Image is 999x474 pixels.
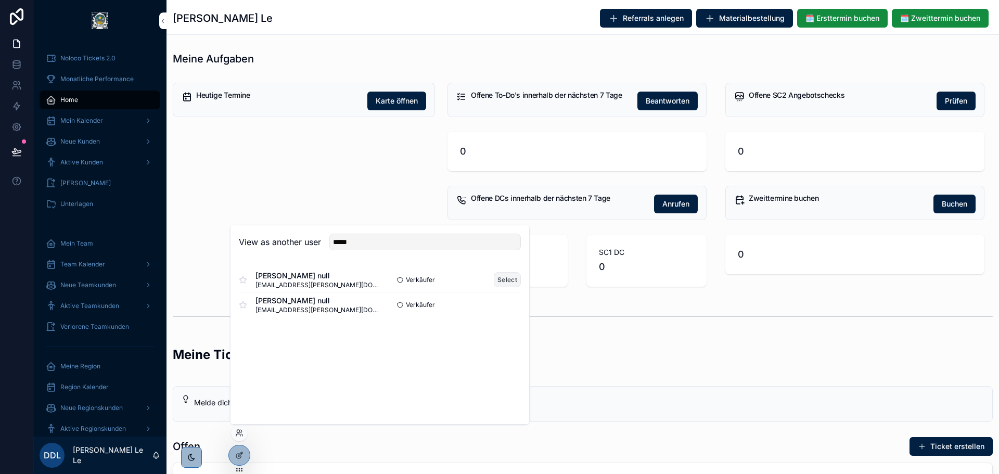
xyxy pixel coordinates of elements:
span: 0 [738,144,972,159]
span: Mein Team [60,239,93,248]
p: [PERSON_NAME] Le Le [73,445,152,466]
a: Neue Teamkunden [40,276,160,294]
a: Unterlagen [40,195,160,213]
p: Melde dich hier für an Sales Ops und in DealDriver [194,397,984,409]
span: Mein Kalender [60,117,103,125]
span: 0 [738,247,972,262]
button: Beantworten [637,92,698,110]
a: Home [40,91,160,109]
a: Monatliche Performance [40,70,160,88]
h5: Offene DCs innerhalb der nächsten 7 Tage [471,195,646,202]
span: Neue Kunden [60,137,100,146]
span: [PERSON_NAME] null [255,296,380,306]
span: Team Kalender [60,260,105,268]
a: Region Kalender [40,378,160,396]
span: [EMAIL_ADDRESS][PERSON_NAME][DOMAIN_NAME] [255,281,380,289]
a: Neue Regionskunden [40,399,160,417]
span: Neue Teamkunden [60,281,116,289]
span: 🗓️ Ersttermin buchen [805,13,879,23]
span: [PERSON_NAME] null [255,271,380,281]
span: [EMAIL_ADDRESS][PERSON_NAME][DOMAIN_NAME] [255,306,380,314]
span: Aktive Teamkunden [60,302,119,310]
span: Prüfen [945,96,967,106]
h1: Meine Aufgaben [173,52,254,66]
a: [PERSON_NAME] [40,174,160,193]
a: Meine Region [40,357,160,376]
span: 🗓️ Zweittermin buchen [900,13,980,23]
span: Materialbestellung [719,13,785,23]
span: Aktive Kunden [60,158,103,166]
span: Home [60,96,78,104]
h5: Heutige Termine [196,92,359,99]
h5: Offene To-Do's innerhalb der nächsten 7 Tage [471,92,629,99]
span: Karte öffnen [376,96,418,106]
span: Noloco Tickets 2.0 [60,54,116,62]
div: Melde dich hier für **Rückfragen** an Sales Ops und **Bugs** in DealDriver [194,397,984,409]
button: Prüfen [937,92,976,110]
span: Neue Regionskunden [60,404,123,412]
button: Buchen [933,195,976,213]
a: Team Kalender [40,255,160,274]
a: Aktive Teamkunden [40,297,160,315]
button: Ticket erstellen [910,437,993,456]
h2: Meine Tickets [173,346,258,363]
h2: View as another user [239,236,321,248]
a: Mein Team [40,234,160,253]
span: Anrufen [662,199,689,209]
span: Verkäufer [406,276,435,284]
span: Monatliche Performance [60,75,134,83]
button: Anrufen [654,195,698,213]
a: Noloco Tickets 2.0 [40,49,160,68]
h5: Offene SC2 Angebotschecks [749,92,928,99]
a: Aktive Kunden [40,153,160,172]
div: scrollable content [33,42,166,437]
button: Select [494,272,521,287]
span: Aktive Regionskunden [60,425,126,433]
span: 0 [460,144,694,159]
span: Verlorene Teamkunden [60,323,129,331]
span: SC1 DC [599,247,694,258]
span: Unterlagen [60,200,93,208]
span: Verkäufer [406,301,435,309]
a: Aktive Regionskunden [40,419,160,438]
button: Referrals anlegen [600,9,692,28]
span: Beantworten [646,96,689,106]
img: App logo [92,12,108,29]
span: Buchen [942,199,967,209]
button: 🗓️ Zweittermin buchen [892,9,989,28]
h5: Zweittermine buchen [749,195,925,202]
a: Verlorene Teamkunden [40,317,160,336]
h1: Offen [173,439,200,454]
span: Region Kalender [60,383,109,391]
a: Neue Kunden [40,132,160,151]
a: Mein Kalender [40,111,160,130]
button: Karte öffnen [367,92,426,110]
span: [PERSON_NAME] [60,179,111,187]
span: Referrals anlegen [623,13,684,23]
button: 🗓️ Ersttermin buchen [797,9,888,28]
span: Meine Region [60,362,100,370]
span: 0 [599,260,694,274]
span: DDL [44,449,61,462]
h1: [PERSON_NAME] Le [173,11,273,25]
button: Materialbestellung [696,9,793,28]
